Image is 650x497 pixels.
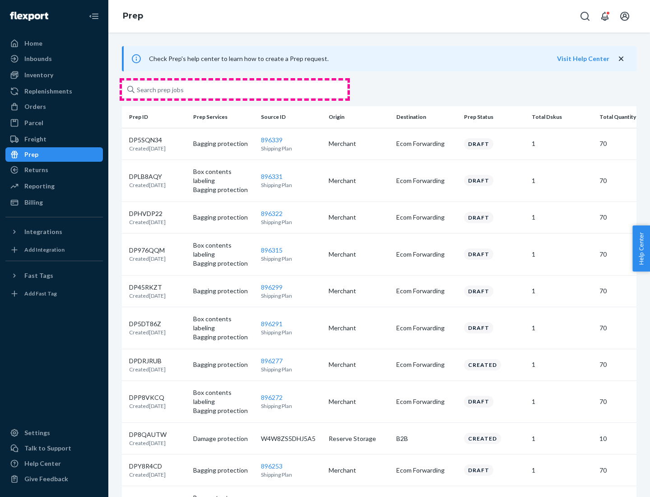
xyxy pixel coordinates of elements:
[257,106,325,128] th: Source ID
[460,106,528,128] th: Prep Status
[261,145,321,152] p: Shipping Plan
[396,360,457,369] p: Ecom Forwarding
[5,195,103,210] a: Billing
[261,246,283,254] a: 896315
[24,444,71,453] div: Talk to Support
[532,434,592,443] p: 1
[193,139,254,148] p: Bagging protection
[129,366,166,373] p: Created [DATE]
[261,328,321,336] p: Shipping Plan
[528,106,596,128] th: Total Dskus
[261,366,321,373] p: Shipping Plan
[5,426,103,440] a: Settings
[129,145,166,152] p: Created [DATE]
[10,12,48,21] img: Flexport logo
[261,434,321,443] p: W4W8ZS5DHJ5A5
[193,388,254,406] p: Box contents labeling
[24,118,43,127] div: Parcel
[24,165,48,174] div: Returns
[193,167,254,185] p: Box contents labeling
[325,106,393,128] th: Origin
[24,102,46,111] div: Orders
[532,250,592,259] p: 1
[193,286,254,295] p: Bagging protection
[5,36,103,51] a: Home
[261,255,321,263] p: Shipping Plan
[464,359,501,370] div: Created
[24,474,68,483] div: Give Feedback
[5,163,103,177] a: Returns
[632,225,650,272] button: Help Center
[393,106,460,128] th: Destination
[261,462,283,470] a: 896253
[532,466,592,475] p: 1
[5,441,103,455] a: Talk to Support
[532,397,592,406] p: 1
[24,227,62,236] div: Integrations
[149,55,329,62] span: Check Prep's help center to learn how to create a Prep request.
[129,181,166,189] p: Created [DATE]
[261,218,321,226] p: Shipping Plan
[261,181,321,189] p: Shipping Plan
[5,132,103,146] a: Freight
[557,54,609,63] button: Visit Help Center
[396,250,457,259] p: Ecom Forwarding
[129,430,167,439] p: DP8QAUTW
[24,459,61,468] div: Help Center
[5,116,103,130] a: Parcel
[116,3,150,29] ol: breadcrumbs
[329,176,389,185] p: Merchant
[129,439,167,447] p: Created [DATE]
[122,106,190,128] th: Prep ID
[123,11,143,21] a: Prep
[85,7,103,25] button: Close Navigation
[596,7,614,25] button: Open notifications
[396,213,457,222] p: Ecom Forwarding
[5,243,103,257] a: Add Integration
[129,292,166,300] p: Created [DATE]
[24,135,46,144] div: Freight
[464,396,493,407] div: Draft
[193,434,254,443] p: Damage protection
[261,283,283,291] a: 896299
[261,292,321,300] p: Shipping Plan
[261,471,321,478] p: Shipping Plan
[5,147,103,162] a: Prep
[464,322,493,333] div: Draft
[5,99,103,114] a: Orders
[5,268,103,283] button: Fast Tags
[5,84,103,98] a: Replenishments
[464,464,493,476] div: Draft
[24,271,53,280] div: Fast Tags
[396,434,457,443] p: B2B
[329,360,389,369] p: Merchant
[396,397,457,406] p: Ecom Forwarding
[5,225,103,239] button: Integrations
[464,433,501,444] div: Created
[5,179,103,193] a: Reporting
[464,212,493,223] div: Draft
[396,324,457,333] p: Ecom Forwarding
[24,150,38,159] div: Prep
[329,434,389,443] p: Reserve Storage
[129,402,166,410] p: Created [DATE]
[5,52,103,66] a: Inbounds
[261,173,283,180] a: 896331
[532,360,592,369] p: 1
[5,456,103,471] a: Help Center
[129,136,166,145] p: DP5SQN34
[129,393,166,402] p: DPP8VKCQ
[24,428,50,437] div: Settings
[129,172,166,181] p: DPLB8AQY
[532,139,592,148] p: 1
[396,176,457,185] p: Ecom Forwarding
[617,54,626,64] button: close
[24,54,52,63] div: Inbounds
[122,80,348,98] input: Search prep jobs
[129,283,166,292] p: DP45RKZT
[24,246,65,253] div: Add Integration
[193,241,254,259] p: Box contents labeling
[193,406,254,415] p: Bagging protection
[329,324,389,333] p: Merchant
